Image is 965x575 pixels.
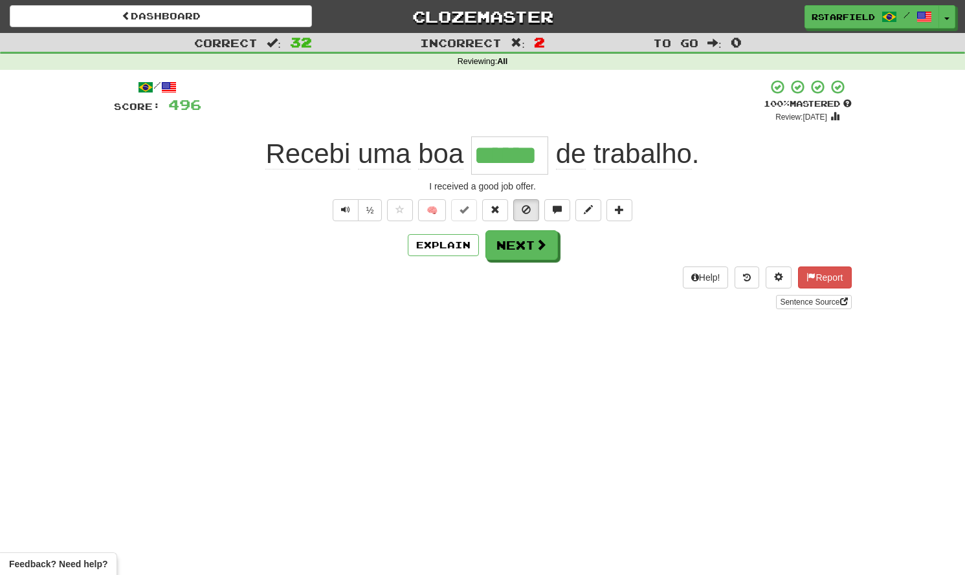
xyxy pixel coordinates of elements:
button: 🧠 [418,199,446,221]
button: Favorite sentence (alt+f) [387,199,413,221]
span: 2 [534,34,545,50]
span: Correct [194,36,258,49]
div: I received a good job offer. [114,180,852,193]
button: Report [798,266,851,288]
span: To go [653,36,698,49]
button: Unignore sentence (alt+i) [513,199,539,221]
button: Edit sentence (alt+d) [575,199,601,221]
div: / [114,79,201,95]
span: Recebi [265,138,350,169]
span: 496 [168,96,201,113]
span: 0 [731,34,742,50]
a: rstarfield / [804,5,939,28]
button: Help! [683,266,729,288]
div: Text-to-speech controls [330,199,383,221]
button: Explain [408,234,479,256]
button: Discuss sentence (alt+u) [544,199,570,221]
span: 32 [290,34,312,50]
button: Reset to 0% Mastered (alt+r) [482,199,508,221]
span: boa [418,138,463,169]
span: Score: [114,101,161,112]
span: . [548,138,700,169]
span: uma [358,138,411,169]
span: trabalho [593,138,692,169]
small: Review: [DATE] [775,113,827,122]
button: ½ [358,199,383,221]
span: Open feedback widget [9,558,107,570]
span: Incorrect [420,36,502,49]
button: Round history (alt+y) [735,266,759,288]
span: : [707,38,722,49]
a: Dashboard [10,5,312,27]
a: Clozemaster [331,5,634,28]
div: Mastered [764,98,852,110]
a: Sentence Source [776,295,851,309]
button: Play sentence audio (ctl+space) [333,199,359,221]
button: Add to collection (alt+a) [606,199,632,221]
button: Next [485,230,558,260]
strong: All [497,57,507,66]
span: 100 % [764,98,790,109]
span: : [511,38,525,49]
button: Set this sentence to 100% Mastered (alt+m) [451,199,477,221]
span: rstarfield [812,11,875,23]
span: : [267,38,281,49]
span: / [904,10,910,19]
span: de [556,138,586,169]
